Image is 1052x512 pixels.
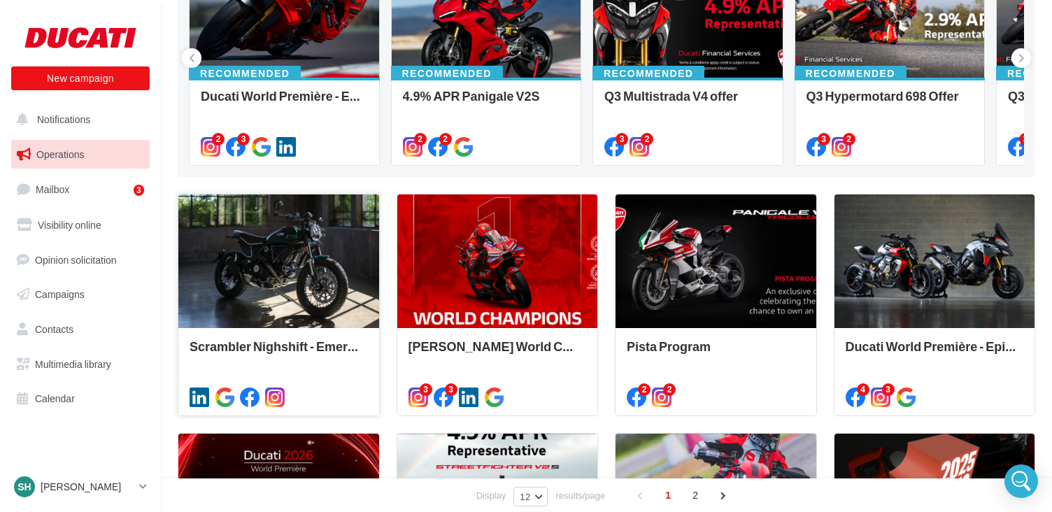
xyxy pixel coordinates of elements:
a: SH [PERSON_NAME] [11,474,150,500]
div: 2 [414,133,427,145]
div: 2 [843,133,855,145]
div: Ducati World Première - Episode 2 [201,89,368,117]
div: Recommended [795,66,907,81]
div: Pista Program [627,339,805,367]
div: 2 [641,133,653,145]
div: 3 [134,185,144,196]
span: results/page [555,489,605,502]
span: 12 [520,491,530,502]
span: Mailbox [36,183,69,195]
div: Ducati World Première - Episode 1 [846,339,1024,367]
div: 3 [818,133,830,145]
button: 12 [513,487,548,506]
div: Recommended [391,66,503,81]
div: Recommended [592,66,704,81]
div: 3 [445,383,457,396]
span: Display [476,489,506,502]
a: Contacts [8,315,152,344]
div: 3 [616,133,628,145]
a: Mailbox3 [8,174,152,204]
span: Contacts [35,323,73,335]
span: 2 [684,484,706,506]
a: Campaigns [8,280,152,309]
a: Opinion solicitation [8,246,152,275]
div: 4 [857,383,869,396]
div: Scrambler Nighshift - Emerald Green [190,339,368,367]
div: 3 [237,133,250,145]
div: 3 [420,383,432,396]
a: Operations [8,140,152,169]
div: [PERSON_NAME] World Champion [408,339,587,367]
a: Calendar [8,384,152,413]
a: Visibility online [8,211,152,240]
div: 2 [439,133,452,145]
div: Recommended [189,66,301,81]
span: SH [17,480,31,494]
a: Multimedia library [8,350,152,379]
div: 3 [1019,133,1032,145]
span: Campaigns [35,288,85,300]
span: Calendar [35,392,75,404]
span: 1 [657,484,679,506]
span: Multimedia library [35,358,111,370]
div: 4.9% APR Panigale V2S [403,89,570,117]
div: 2 [638,383,651,396]
span: Operations [36,148,84,160]
button: Notifications [8,105,147,134]
button: New campaign [11,66,150,90]
div: 3 [882,383,895,396]
div: Open Intercom Messenger [1004,464,1038,498]
div: 2 [212,133,225,145]
span: Opinion solicitation [35,253,117,265]
div: Q3 Multistrada V4 offer [604,89,772,117]
div: Q3 Hypermotard 698 Offer [806,89,974,117]
span: Notifications [37,113,90,125]
p: [PERSON_NAME] [41,480,134,494]
span: Visibility online [38,219,101,231]
div: 2 [663,383,676,396]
